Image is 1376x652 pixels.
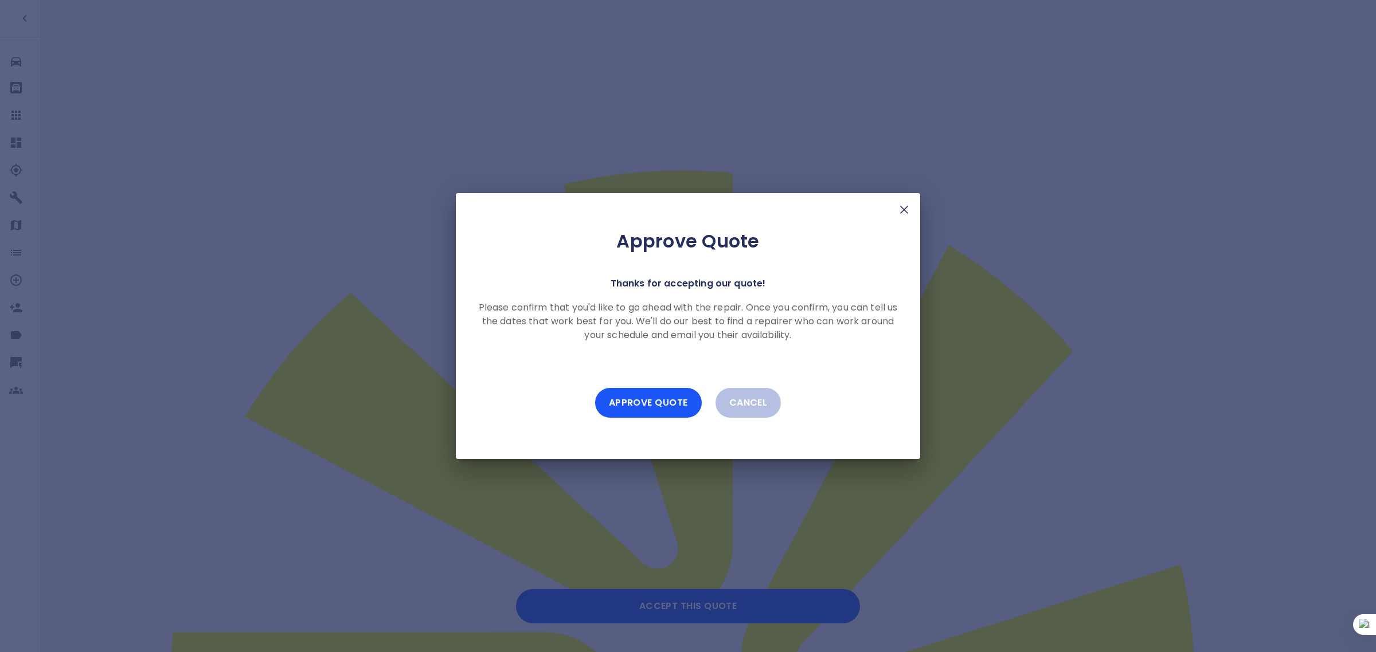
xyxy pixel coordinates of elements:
h2: Approve Quote [474,230,902,253]
button: Cancel [716,388,781,418]
img: X Mark [897,203,911,217]
p: Thanks for accepting our quote! [611,276,766,292]
p: Please confirm that you'd like to go ahead with the repair. Once you confirm, you can tell us the... [474,301,902,342]
button: Approve Quote [595,388,702,418]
